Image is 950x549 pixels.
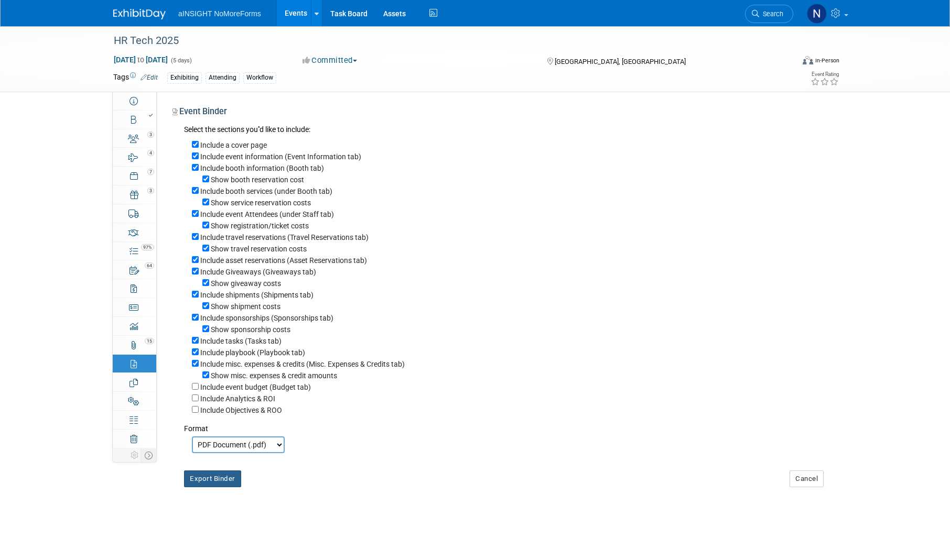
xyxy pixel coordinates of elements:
[170,57,192,64] span: (5 days)
[200,383,311,391] label: Include event budget (Budget tab)
[200,337,282,345] label: Include tasks (Tasks tab)
[200,141,267,149] label: Include a cover page
[184,124,829,136] div: Select the sections you''d like to include:
[211,279,281,288] label: Show giveaway costs
[200,406,282,414] label: Include Objectives & ROO
[807,4,827,24] img: Nichole Brown
[555,58,686,65] span: [GEOGRAPHIC_DATA], [GEOGRAPHIC_DATA]
[731,54,839,70] div: Event Format
[141,244,154,250] span: 97%
[147,131,154,138] span: 3
[200,360,405,368] label: Include misc. expenses & credits (Misc. Expenses & Credits tab)
[147,169,154,175] span: 7
[200,314,333,322] label: Include sponsorships (Sponsorships tab)
[815,57,839,64] div: In-Person
[811,72,839,77] div: Event Rating
[211,325,290,334] label: Show sponsorship costs
[211,245,307,253] label: Show travel reservation costs
[113,148,156,166] a: 4
[200,348,305,357] label: Include playbook (Playbook tab)
[128,448,141,462] td: Personalize Event Tab Strip
[110,31,778,50] div: HR Tech 2025
[147,150,154,156] span: 4
[145,338,154,344] span: 15
[200,187,332,195] label: Include booth services (under Booth tab)
[113,167,156,185] a: 7
[790,470,824,487] button: Cancel
[299,55,361,66] button: Committed
[113,72,158,84] td: Tags
[184,470,241,487] button: Export Binder
[200,210,334,218] label: Include event Attendees (under Staff tab)
[745,5,793,23] a: Search
[759,10,783,18] span: Search
[178,9,261,18] span: aINSIGHT NoMoreForms
[167,72,202,83] div: Exhibiting
[149,113,153,117] i: Booth reservation complete
[113,185,156,204] a: 3
[113,9,166,19] img: ExhibitDay
[113,260,156,279] a: 64
[211,175,304,184] label: Show booth reservation cost
[211,222,309,230] label: Show registration/ticket costs
[113,242,156,260] a: 97%
[200,291,314,299] label: Include shipments (Shipments tab)
[141,74,158,81] a: Edit
[141,448,157,462] td: Toggle Event Tabs
[211,302,280,311] label: Show shipment costs
[243,72,276,83] div: Workflow
[113,55,168,64] span: [DATE] [DATE]
[145,262,154,269] span: 64
[200,394,275,403] label: Include Analytics & ROI
[200,233,369,241] label: Include travel reservations (Travel Reservations tab)
[113,129,156,148] a: 3
[200,268,316,276] label: Include Giveaways (Giveaways tab)
[184,415,829,434] div: Format
[113,336,156,354] a: 15
[211,199,311,207] label: Show service reservation costs
[206,72,240,83] div: Attending
[136,56,146,64] span: to
[147,188,154,194] span: 3
[211,371,337,380] label: Show misc. expenses & credit amounts
[172,106,829,121] div: Event Binder
[200,256,367,265] label: Include asset reservations (Asset Reservations tab)
[200,164,324,172] label: Include booth information (Booth tab)
[200,152,361,161] label: Include event information (Event Information tab)
[803,56,813,64] img: Format-Inperson.png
